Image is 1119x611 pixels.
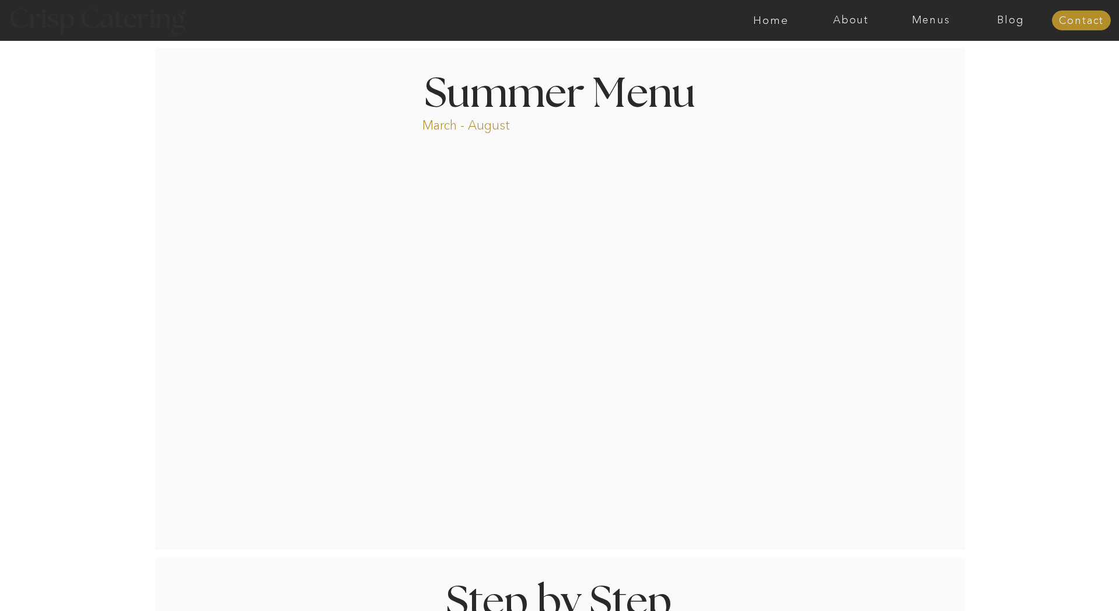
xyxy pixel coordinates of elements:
a: Home [731,15,811,26]
a: Blog [971,15,1051,26]
a: Contact [1052,15,1111,27]
p: March - August [422,117,583,130]
h1: Summer Menu [397,74,722,109]
a: About [811,15,891,26]
a: Menus [891,15,971,26]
